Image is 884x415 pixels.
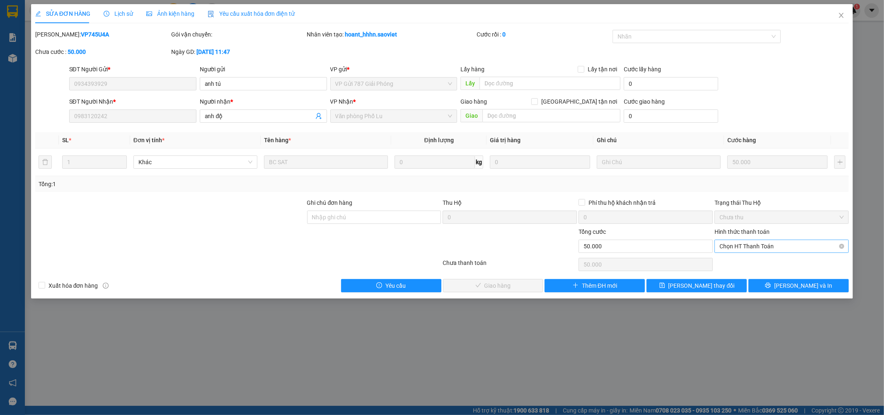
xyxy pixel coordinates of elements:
[477,30,611,39] div: Cước rồi :
[335,110,453,122] span: Văn phòng Phố Lu
[208,10,295,17] span: Yêu cầu xuất hóa đơn điện tử
[138,156,252,168] span: Khác
[104,10,133,17] span: Lịch sử
[35,11,41,17] span: edit
[424,137,454,143] span: Định lượng
[307,211,441,224] input: Ghi chú đơn hàng
[774,281,832,290] span: [PERSON_NAME] và In
[330,65,458,74] div: VP gửi
[264,137,291,143] span: Tên hàng
[69,65,196,74] div: SĐT Người Gửi
[307,30,475,39] div: Nhân viên tạo:
[442,258,578,273] div: Chưa thanh toán
[460,66,484,73] span: Lấy hàng
[482,109,620,122] input: Dọc đường
[579,228,606,235] span: Tổng cước
[443,199,462,206] span: Thu Hộ
[727,137,756,143] span: Cước hàng
[490,155,590,169] input: 0
[196,49,230,55] b: [DATE] 11:47
[647,279,747,292] button: save[PERSON_NAME] thay đổi
[69,97,196,106] div: SĐT Người Nhận
[765,282,771,289] span: printer
[719,240,844,252] span: Chọn HT Thanh Toán
[385,281,406,290] span: Yêu cầu
[104,11,109,17] span: clock-circle
[39,155,52,169] button: delete
[582,281,617,290] span: Thêm ĐH mới
[727,155,828,169] input: 0
[68,49,86,55] b: 50.000
[460,98,487,105] span: Giao hàng
[460,77,480,90] span: Lấy
[659,282,665,289] span: save
[39,180,341,189] div: Tổng: 1
[834,155,845,169] button: plus
[35,47,170,56] div: Chưa cước :
[315,113,322,119] span: user-add
[748,279,849,292] button: printer[PERSON_NAME] và In
[45,281,102,290] span: Xuất hóa đơn hàng
[830,4,853,27] button: Close
[624,77,718,90] input: Cước lấy hàng
[624,66,661,73] label: Cước lấy hàng
[719,211,844,223] span: Chưa thu
[146,11,152,17] span: picture
[335,78,453,90] span: VP Gửi 787 Giải Phóng
[103,283,109,289] span: info-circle
[264,155,388,169] input: VD: Bàn, Ghế
[307,199,353,206] label: Ghi chú đơn hàng
[490,137,521,143] span: Giá trị hàng
[839,244,844,249] span: close-circle
[171,30,305,39] div: Gói vận chuyển:
[714,198,849,207] div: Trạng thái Thu Hộ
[146,10,194,17] span: Ảnh kiện hàng
[585,198,659,207] span: Phí thu hộ khách nhận trả
[345,31,397,38] b: hoant_hhhn.saoviet
[35,30,170,39] div: [PERSON_NAME]:
[35,10,90,17] span: SỬA ĐƠN HÀNG
[538,97,620,106] span: [GEOGRAPHIC_DATA] tận nơi
[330,98,354,105] span: VP Nhận
[62,137,69,143] span: SL
[714,228,770,235] label: Hình thức thanh toán
[668,281,735,290] span: [PERSON_NAME] thay đổi
[460,109,482,122] span: Giao
[838,12,845,19] span: close
[502,31,506,38] b: 0
[624,109,718,123] input: Cước giao hàng
[171,47,305,56] div: Ngày GD:
[341,279,441,292] button: exclamation-circleYêu cầu
[624,98,665,105] label: Cước giao hàng
[376,282,382,289] span: exclamation-circle
[593,132,724,148] th: Ghi chú
[573,282,579,289] span: plus
[208,11,214,17] img: icon
[200,65,327,74] div: Người gửi
[81,31,109,38] b: VP745U4A
[133,137,165,143] span: Đơn vị tính
[480,77,620,90] input: Dọc đường
[475,155,483,169] span: kg
[545,279,645,292] button: plusThêm ĐH mới
[597,155,721,169] input: Ghi Chú
[584,65,620,74] span: Lấy tận nơi
[443,279,543,292] button: checkGiao hàng
[200,97,327,106] div: Người nhận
